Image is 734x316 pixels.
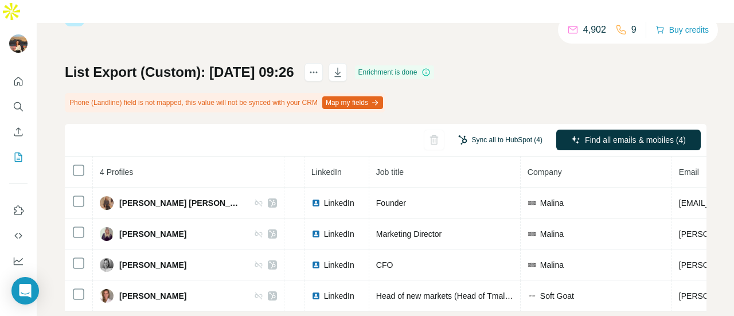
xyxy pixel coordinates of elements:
span: Malina [540,197,564,209]
img: LinkedIn logo [311,291,321,301]
span: Find all emails & mobiles (4) [585,134,686,146]
div: Open Intercom Messenger [11,277,39,305]
span: Head of new markets (Head of Tmall Launch & Wholesale department) [376,291,628,301]
span: Email [679,167,699,177]
button: Use Surfe on LinkedIn [9,200,28,221]
span: [PERSON_NAME] [119,259,186,271]
span: Soft Goat [540,290,574,302]
span: [PERSON_NAME] [PERSON_NAME] [119,197,243,209]
span: [PERSON_NAME] [119,290,186,302]
button: Dashboard [9,251,28,271]
span: Job title [376,167,404,177]
img: Avatar [100,258,114,272]
button: Sync all to HubSpot (4) [450,131,550,149]
img: company-logo [528,198,537,208]
img: Avatar [9,34,28,53]
button: My lists [9,147,28,167]
span: LinkedIn [324,290,354,302]
img: company-logo [528,229,537,239]
p: 9 [631,23,637,37]
button: Feedback [9,276,28,297]
button: Enrich CSV [9,122,28,142]
img: LinkedIn logo [311,198,321,208]
button: actions [304,63,323,81]
button: Use Surfe API [9,225,28,246]
span: LinkedIn [324,259,354,271]
img: company-logo [528,260,537,270]
img: LinkedIn logo [311,229,321,239]
img: Avatar [100,196,114,210]
button: Buy credits [655,22,709,38]
p: 4,902 [583,23,606,37]
span: Marketing Director [376,229,442,239]
img: LinkedIn logo [311,260,321,270]
img: company-logo [528,291,537,301]
span: Malina [540,228,564,240]
button: Search [9,96,28,117]
span: LinkedIn [324,197,354,209]
span: [PERSON_NAME] [119,228,186,240]
h1: List Export (Custom): [DATE] 09:26 [65,63,294,81]
button: Find all emails & mobiles (4) [556,130,701,150]
span: 4 Profiles [100,167,133,177]
div: Phone (Landline) field is not mapped, this value will not be synced with your CRM [65,93,385,112]
span: LinkedIn [324,228,354,240]
button: Map my fields [322,96,383,109]
img: Avatar [100,289,114,303]
span: CFO [376,260,393,270]
span: Malina [540,259,564,271]
img: Avatar [100,227,114,241]
span: Founder [376,198,406,208]
span: LinkedIn [311,167,342,177]
div: Enrichment is done [355,65,435,79]
span: Company [528,167,562,177]
button: Quick start [9,71,28,92]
